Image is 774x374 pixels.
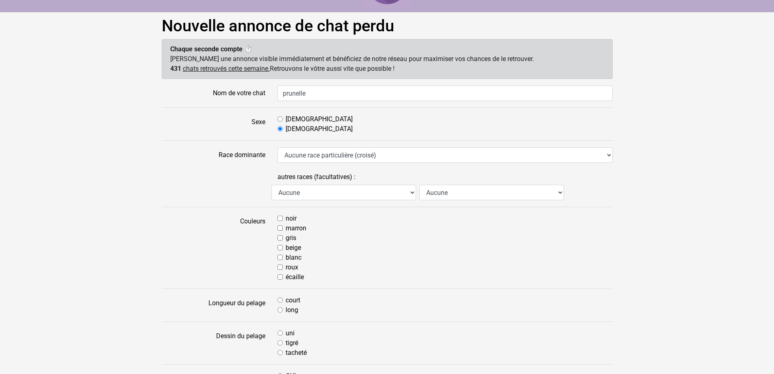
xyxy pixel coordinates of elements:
strong: Chaque seconde compte ⏱️ [170,45,252,53]
label: écaille [286,272,304,282]
label: Sexe [156,114,271,134]
label: [DEMOGRAPHIC_DATA] [286,124,353,134]
u: chats retrouvés cette semaine. [183,65,270,72]
label: court [286,295,300,305]
label: roux [286,262,298,272]
h1: Nouvelle annonce de chat perdu [162,16,613,36]
input: uni [278,330,283,336]
label: gris [286,233,296,243]
input: long [278,307,283,313]
label: Race dominante [156,147,271,163]
div: [PERSON_NAME] une annonce visible immédiatement et bénéficiez de notre réseau pour maximiser vos ... [162,39,613,79]
label: noir [286,214,297,223]
label: Couleurs [156,214,271,282]
label: long [286,305,298,315]
label: tacheté [286,348,307,358]
label: marron [286,223,306,233]
label: Dessin du pelage [156,328,271,358]
label: [DEMOGRAPHIC_DATA] [286,114,353,124]
input: [DEMOGRAPHIC_DATA] [278,126,283,131]
label: autres races (facultatives) : [278,169,356,185]
label: Longueur du pelage [156,295,271,315]
label: tigré [286,338,298,348]
input: court [278,297,283,303]
label: beige [286,243,301,253]
label: blanc [286,253,301,262]
input: [DEMOGRAPHIC_DATA] [278,116,283,122]
label: uni [286,328,295,338]
label: Nom de votre chat [156,85,271,101]
span: 431 [170,65,181,72]
input: tigré [278,340,283,346]
input: tacheté [278,350,283,355]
